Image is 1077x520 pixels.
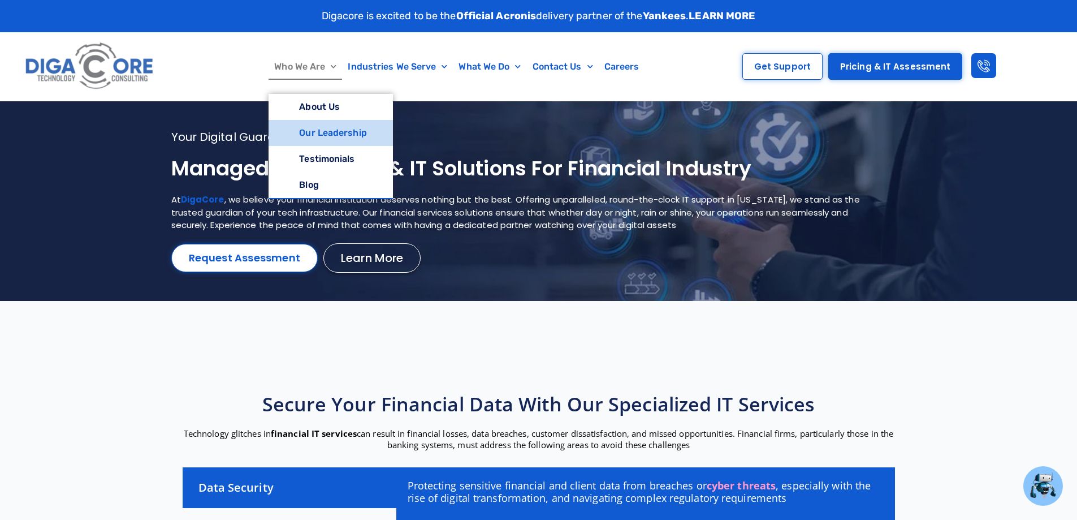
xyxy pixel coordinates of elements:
[183,467,396,508] div: Data Security
[171,244,318,272] a: Request Assessment
[269,94,392,199] ul: Who We Are
[269,120,392,146] a: Our Leadership
[599,54,645,80] a: Careers
[212,54,702,80] nav: Menu
[689,10,755,22] a: LEARN MORE
[840,62,950,71] span: Pricing & IT Assessment
[643,10,686,22] strong: Yankees
[171,194,878,232] p: At , we believe your financial institution deserves nothing but the best. Offering unparalleled, ...
[527,54,599,80] a: Contact Us
[171,156,878,182] h1: Managed IT Services & IT Solutions for Financial Industry
[269,172,392,198] a: Blog
[754,62,811,71] span: Get Support
[181,194,224,205] a: DigaCore
[342,54,453,80] a: Industries We Serve
[177,428,901,450] p: Technology glitches in can result in financial losses, data breaches, customer dissatisfaction, a...
[322,8,756,24] p: Digacore is excited to be the delivery partner of the .
[269,146,392,172] a: Testimonials
[456,10,537,22] strong: Official Acronis
[742,53,823,80] a: Get Support
[828,53,962,80] a: Pricing & IT Assessment
[269,94,392,120] a: About Us
[269,54,342,80] a: Who We Are
[707,479,776,492] a: cyber threats
[408,479,883,504] p: Protecting sensitive financial and client data from breaches or , especially with the rise of dig...
[323,243,421,273] a: Learn More
[22,38,158,95] img: Digacore logo 1
[177,392,901,416] h2: Secure Your Financial Data with Our Specialized IT Services
[271,428,357,439] strong: financial IT services
[453,54,526,80] a: What We Do
[341,252,403,264] span: Learn More
[171,130,878,144] p: Your digital guardians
